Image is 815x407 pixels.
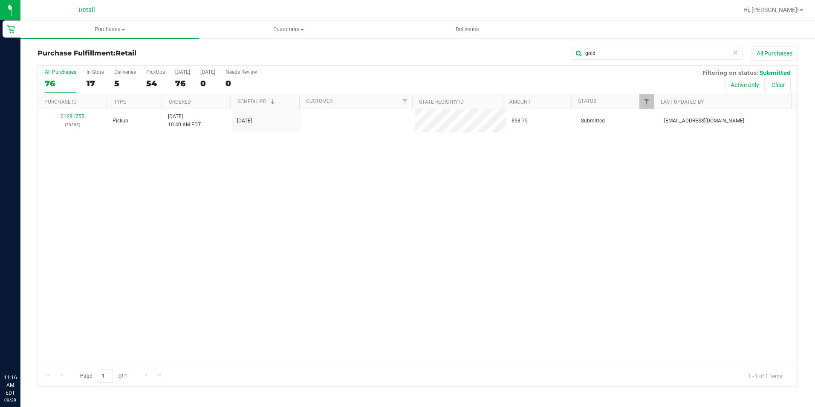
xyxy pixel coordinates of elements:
[225,69,257,75] div: Needs Review
[661,99,704,105] a: Last Updated By
[175,69,190,75] div: [DATE]
[114,99,126,105] a: Type
[578,98,596,104] a: Status
[639,94,653,109] a: Filter
[98,369,113,383] input: 1
[169,99,191,105] a: Ordered
[378,20,557,38] a: Deliveries
[766,78,791,92] button: Clear
[61,113,84,119] a: 01681755
[572,47,743,60] input: Search Purchase ID, Original ID, State Registry ID or Customer Name...
[87,69,104,75] div: In Store
[4,397,17,403] p: 09/28
[751,46,798,61] button: All Purchases
[73,369,134,383] span: Page of 1
[6,25,15,33] inline-svg: Retail
[116,49,136,57] span: Retail
[237,99,276,105] a: Scheduled
[79,6,95,14] span: Retail
[45,69,76,75] div: All Purchases
[725,78,765,92] button: Active only
[664,117,744,125] span: [EMAIL_ADDRESS][DOMAIN_NAME]
[175,78,190,88] div: 76
[114,69,136,75] div: Deliveries
[114,78,136,88] div: 5
[45,78,76,88] div: 76
[419,99,464,105] a: State Registry ID
[20,20,199,38] a: Purchases
[44,99,77,105] a: Purchase ID
[4,374,17,397] p: 11:16 AM EDT
[581,117,605,125] span: Submitted
[200,69,215,75] div: [DATE]
[444,26,491,33] span: Deliveries
[760,69,791,76] span: Submitted
[702,69,758,76] span: Filtering on status:
[398,94,412,109] a: Filter
[146,69,165,75] div: PickUps
[200,78,215,88] div: 0
[113,117,128,125] span: Pickup
[9,339,34,364] iframe: Resource center
[87,78,104,88] div: 17
[237,117,252,125] span: [DATE]
[306,98,332,104] a: Customer
[168,113,201,129] span: [DATE] 10:40 AM EDT
[20,26,199,33] span: Purchases
[225,78,257,88] div: 0
[732,47,738,58] span: Clear
[43,121,102,129] p: (39385)
[509,99,531,105] a: Amount
[512,117,528,125] span: $58.75
[38,49,291,57] h3: Purchase Fulfillment:
[199,20,378,38] a: Customers
[743,6,799,13] span: Hi, [PERSON_NAME]!
[741,369,789,382] span: 1 - 1 of 1 items
[146,78,165,88] div: 54
[199,26,377,33] span: Customers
